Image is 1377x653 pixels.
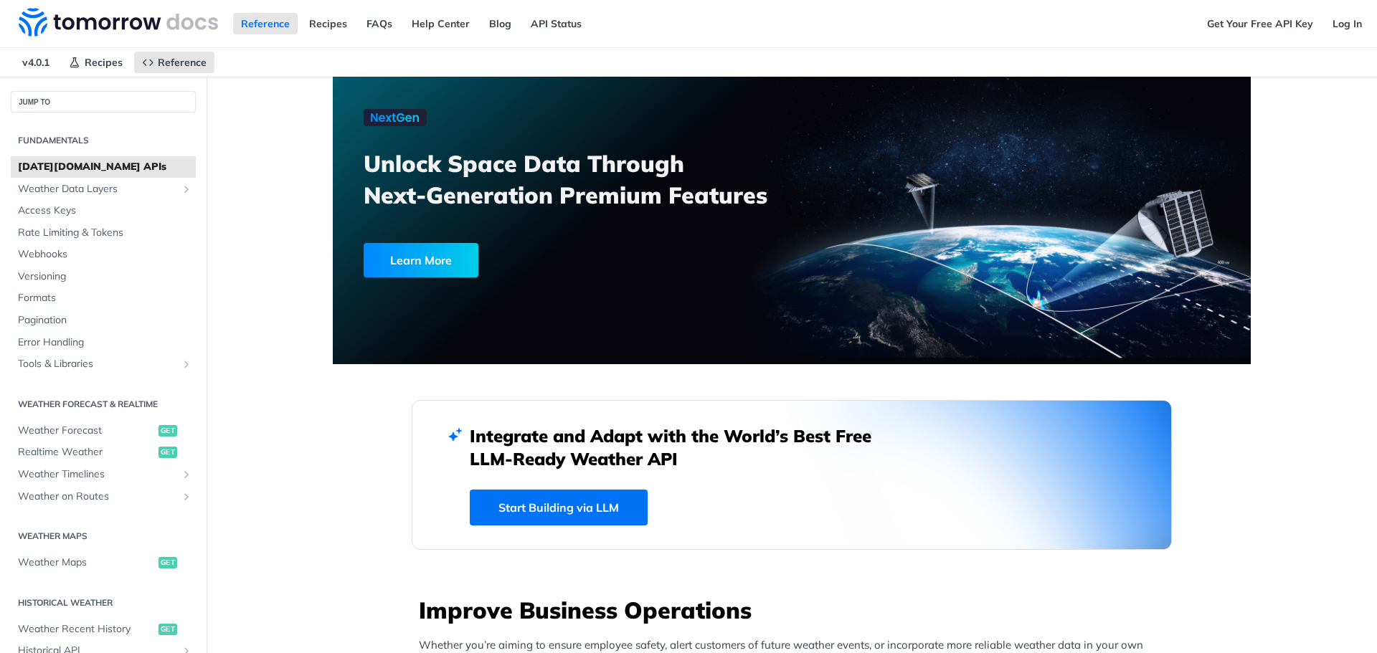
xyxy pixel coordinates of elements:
a: API Status [523,13,590,34]
span: Webhooks [18,247,192,262]
span: Pagination [18,313,192,328]
a: Rate Limiting & Tokens [11,222,196,244]
span: Rate Limiting & Tokens [18,226,192,240]
a: Pagination [11,310,196,331]
span: Reference [158,56,207,69]
a: Weather TimelinesShow subpages for Weather Timelines [11,464,196,485]
a: Realtime Weatherget [11,442,196,463]
a: Start Building via LLM [470,490,648,525]
button: Show subpages for Tools & Libraries [181,358,192,370]
span: Weather Recent History [18,622,155,637]
h3: Improve Business Operations [419,594,1172,626]
div: Learn More [364,243,478,277]
h2: Historical Weather [11,596,196,609]
span: get [158,624,177,635]
span: Formats [18,291,192,305]
a: Weather Mapsget [11,552,196,573]
a: Weather Recent Historyget [11,619,196,640]
span: Weather Forecast [18,424,155,438]
a: Reference [233,13,298,34]
span: Weather Maps [18,556,155,570]
a: Access Keys [11,200,196,221]
span: Weather Data Layers [18,182,177,196]
a: Webhooks [11,244,196,265]
span: get [158,557,177,568]
a: Weather on RoutesShow subpages for Weather on Routes [11,486,196,507]
a: Recipes [61,52,131,73]
span: Realtime Weather [18,445,155,459]
h2: Weather Maps [11,530,196,543]
a: Help Center [404,13,478,34]
span: Error Handling [18,335,192,350]
a: Blog [481,13,519,34]
a: Recipes [301,13,355,34]
span: Tools & Libraries [18,357,177,371]
h2: Weather Forecast & realtime [11,398,196,411]
h3: Unlock Space Data Through Next-Generation Premium Features [364,148,808,211]
span: Versioning [18,270,192,284]
a: Error Handling [11,332,196,353]
a: Log In [1325,13,1370,34]
a: Tools & LibrariesShow subpages for Tools & Libraries [11,353,196,375]
a: Get Your Free API Key [1199,13,1321,34]
h2: Fundamentals [11,134,196,147]
a: FAQs [359,13,400,34]
button: Show subpages for Weather on Routes [181,491,192,502]
span: Recipes [85,56,123,69]
a: Learn More [364,243,719,277]
a: Weather Data LayersShow subpages for Weather Data Layers [11,178,196,200]
a: Weather Forecastget [11,420,196,442]
a: Formats [11,287,196,309]
span: v4.0.1 [14,52,57,73]
span: Weather on Routes [18,490,177,504]
a: Reference [134,52,214,73]
span: Weather Timelines [18,467,177,482]
img: NextGen [364,109,427,126]
span: get [158,425,177,437]
span: [DATE][DOMAIN_NAME] APIs [18,160,192,174]
button: Show subpages for Weather Data Layers [181,183,192,195]
button: Show subpages for Weather Timelines [181,469,192,480]
a: [DATE][DOMAIN_NAME] APIs [11,156,196,178]
span: get [158,447,177,458]
img: Tomorrow.io Weather API Docs [19,8,218,37]
button: JUMP TO [11,91,196,113]
h2: Integrate and Adapt with the World’s Best Free LLM-Ready Weather API [470,424,893,470]
a: Versioning [11,266,196,287]
span: Access Keys [18,204,192,218]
